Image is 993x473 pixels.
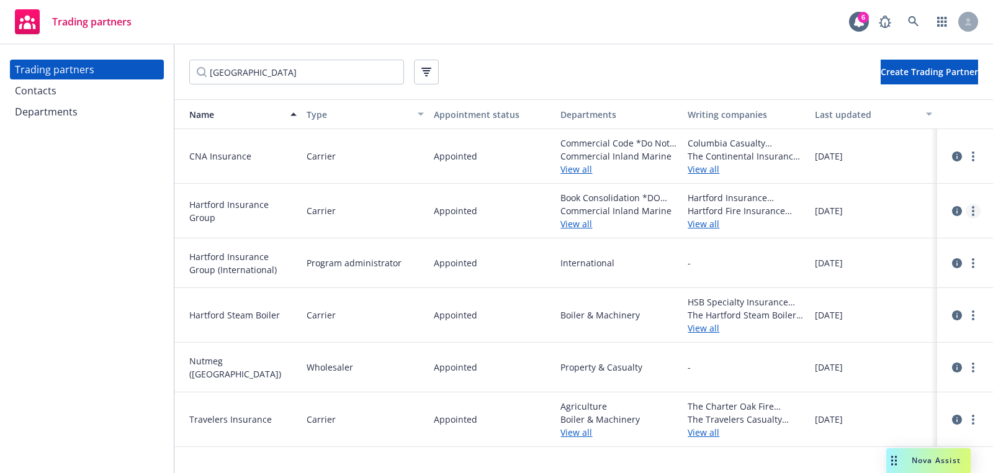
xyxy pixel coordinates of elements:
[434,204,477,217] span: Appointed
[434,309,477,322] span: Appointed
[966,360,981,375] a: more
[688,400,805,413] span: The Charter Oak Fire Insurance Company
[189,413,297,426] span: Travelers Insurance
[15,81,56,101] div: Contacts
[560,413,678,426] span: Boiler & Machinery
[688,163,805,176] a: View all
[189,60,404,84] input: Filter by keyword...
[815,204,843,217] span: [DATE]
[15,102,78,122] div: Departments
[950,256,964,271] a: circleInformation
[688,322,805,335] a: View all
[560,191,678,204] span: Book Consolidation *DO NOT USE*
[815,361,843,374] span: [DATE]
[912,455,961,466] span: Nova Assist
[815,413,843,426] span: [DATE]
[810,99,937,129] button: Last updated
[10,81,164,101] a: Contacts
[434,150,477,163] span: Appointed
[886,448,902,473] div: Drag to move
[688,204,805,217] span: Hartford Fire Insurance Company
[434,256,477,269] span: Appointed
[560,163,678,176] a: View all
[688,295,805,309] span: HSB Specialty Insurance Company
[560,309,678,322] span: Boiler & Machinery
[307,309,336,322] span: Carrier
[10,102,164,122] a: Departments
[10,4,137,39] a: Trading partners
[434,361,477,374] span: Appointed
[560,256,678,269] span: International
[886,448,971,473] button: Nova Assist
[560,150,678,163] span: Commercial Inland Marine
[683,99,810,129] button: Writing companies
[688,256,691,269] span: -
[881,60,978,84] button: Create Trading Partner
[179,108,283,121] div: Name
[901,9,926,34] a: Search
[688,413,805,426] span: The Travelers Casualty Company
[950,412,964,427] a: circleInformation
[688,217,805,230] a: View all
[930,9,955,34] a: Switch app
[950,149,964,164] a: circleInformation
[189,150,297,163] span: CNA Insurance
[966,412,981,427] a: more
[881,66,978,78] span: Create Trading Partner
[688,137,805,150] span: Columbia Casualty Company
[560,108,678,121] div: Departments
[815,108,919,121] div: Last updated
[688,309,805,322] span: The Hartford Steam Boiler Inspection and Insurance Company
[815,150,843,163] span: [DATE]
[307,361,353,374] span: Wholesaler
[429,99,556,129] button: Appointment status
[688,361,691,374] span: -
[555,99,683,129] button: Departments
[307,413,336,426] span: Carrier
[950,308,964,323] a: circleInformation
[966,149,981,164] a: more
[873,9,897,34] a: Report a Bug
[189,354,297,381] span: Nutmeg ([GEOGRAPHIC_DATA])
[10,60,164,79] a: Trading partners
[560,204,678,217] span: Commercial Inland Marine
[560,137,678,150] span: Commercial Code *Do Not Use*
[688,108,805,121] div: Writing companies
[15,60,94,79] div: Trading partners
[434,108,551,121] div: Appointment status
[307,108,410,121] div: Type
[560,361,678,374] span: Property & Casualty
[189,250,297,276] span: Hartford Insurance Group (International)
[815,309,843,322] span: [DATE]
[560,400,678,413] span: Agriculture
[966,256,981,271] a: more
[189,198,297,224] span: Hartford Insurance Group
[560,217,678,230] a: View all
[434,413,477,426] span: Appointed
[307,150,336,163] span: Carrier
[966,308,981,323] a: more
[950,360,964,375] a: circleInformation
[966,204,981,218] a: more
[950,204,964,218] a: circleInformation
[307,256,402,269] span: Program administrator
[688,426,805,439] a: View all
[189,309,297,322] span: Hartford Steam Boiler
[688,191,805,204] span: Hartford Insurance Company of [US_STATE]
[858,12,869,23] div: 6
[302,99,429,129] button: Type
[688,150,805,163] span: The Continental Insurance Company of [US_STATE]
[815,256,843,269] span: [DATE]
[560,426,678,439] a: View all
[174,99,302,129] button: Name
[307,204,336,217] span: Carrier
[52,17,132,27] span: Trading partners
